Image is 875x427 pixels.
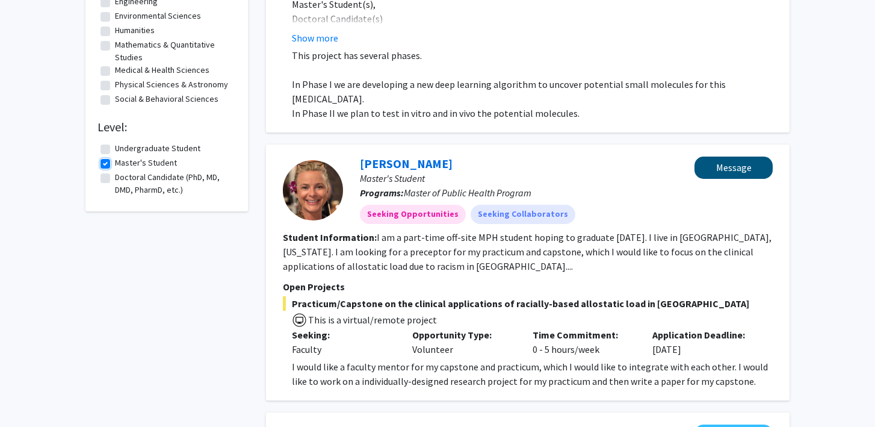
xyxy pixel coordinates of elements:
[360,187,404,199] b: Programs:
[307,314,437,326] span: This is a virtual/remote project
[115,10,201,22] label: Environmental Sciences
[292,328,394,342] p: Seeking:
[115,39,233,64] label: Mathematics & Quantitative Studies
[643,328,764,357] div: [DATE]
[694,157,773,179] button: Message Christa Ambrose
[115,64,209,76] label: Medical & Health Sciences
[292,106,773,120] p: In Phase II we plan to test in vitro and in vivo the potential molecules.
[115,24,155,37] label: Humanities
[283,231,771,272] fg-read-more: I am a part-time off-site MPH student hoping to graduate [DATE]. I live in [GEOGRAPHIC_DATA], [US...
[471,205,575,224] mat-chip: Seeking Collaborators
[283,296,773,311] span: Practicum/Capstone on the clinical applications of racially-based allostatic load in [GEOGRAPHIC_...
[412,328,515,342] p: Opportunity Type:
[292,342,394,357] div: Faculty
[524,328,644,357] div: 0 - 5 hours/week
[9,373,51,418] iframe: Chat
[115,142,200,155] label: Undergraduate Student
[283,231,377,243] b: Student Information:
[283,281,345,293] span: Open Projects
[115,157,177,169] label: Master's Student
[404,187,531,199] span: Master of Public Health Program
[360,172,425,184] span: Master's Student
[115,171,233,196] label: Doctoral Candidate (PhD, MD, DMD, PharmD, etc.)
[403,328,524,357] div: Volunteer
[360,156,453,171] a: [PERSON_NAME]
[97,120,236,134] h2: Level:
[533,328,635,342] p: Time Commitment:
[292,31,338,45] button: Show more
[115,78,228,91] label: Physical Sciences & Astronomy
[292,360,773,388] p: I would like a faculty mentor for my capstone and practicum, which I would like to integrate with...
[652,328,755,342] p: Application Deadline:
[292,48,773,63] p: This project has several phases.
[360,205,466,224] mat-chip: Seeking Opportunities
[292,77,773,106] p: In Phase I we are developing a new deep learning algorithm to uncover potential small molecules f...
[115,93,218,105] label: Social & Behavioral Sciences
